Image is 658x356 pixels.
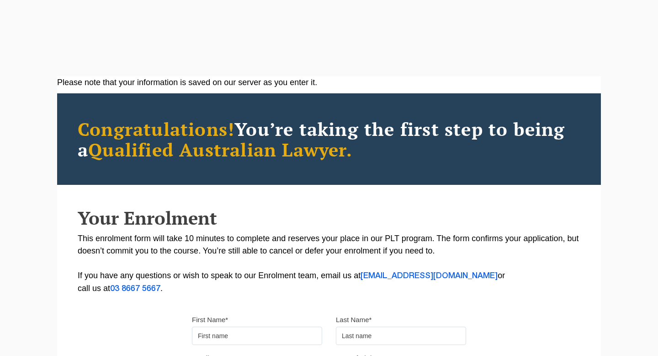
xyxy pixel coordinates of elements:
[192,327,322,345] input: First name
[336,315,371,324] label: Last Name*
[88,137,352,162] span: Qualified Australian Lawyer.
[192,315,228,324] label: First Name*
[110,285,160,292] a: 03 8667 5667
[78,119,580,160] h2: You’re taking the first step to being a
[336,327,466,345] input: Last name
[78,232,580,295] p: This enrolment form will take 10 minutes to complete and reserves your place in our PLT program. ...
[361,272,498,280] a: [EMAIL_ADDRESS][DOMAIN_NAME]
[78,117,234,141] span: Congratulations!
[57,76,601,89] div: Please note that your information is saved on our server as you enter it.
[78,208,580,228] h2: Your Enrolment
